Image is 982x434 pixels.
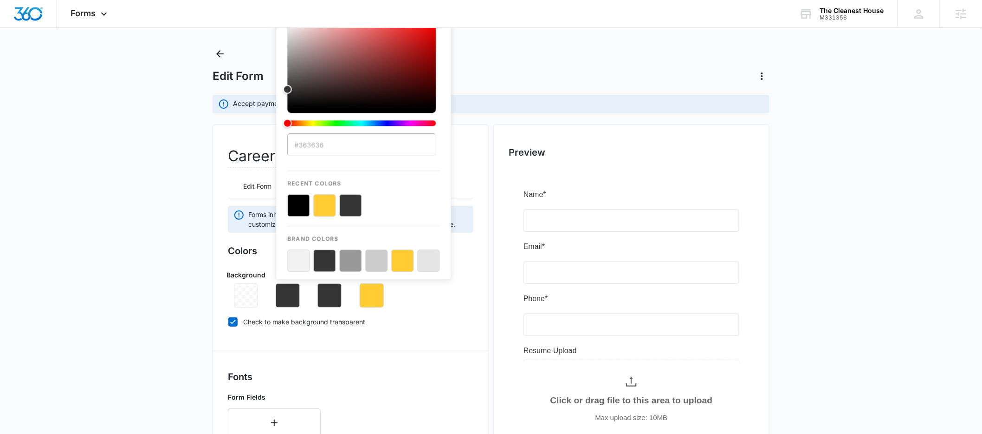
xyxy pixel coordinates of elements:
[213,46,227,61] button: Back
[360,283,384,308] button: Remove
[243,176,271,198] button: Edit Form
[755,69,769,84] button: Actions
[213,69,264,83] h1: Edit Form
[317,283,342,308] button: Remove
[233,99,450,108] p: Accept payments and sell products right on this form.
[287,226,439,243] p: Brand Colors
[228,145,297,168] h2: Careers
[226,270,265,280] p: Background
[287,22,436,133] div: color-picker
[509,145,754,159] h2: Preview
[820,14,884,21] div: account id
[287,171,439,188] p: Recent Colors
[276,283,300,308] button: Remove
[183,318,302,346] iframe: reCAPTCHA
[228,244,473,258] h3: Colors
[287,120,436,126] div: Hue
[820,7,884,14] div: account name
[287,22,439,272] div: color-picker-container
[287,133,436,156] input: color-picker-input
[287,22,436,107] div: Color
[6,328,29,336] span: APPLY
[228,370,473,384] h3: Fonts
[228,317,473,327] label: Check to make background transparent
[248,210,468,229] span: Forms inherit your by default. If you need to customize this specific form, you can make individu...
[228,392,321,402] p: Form Fields
[71,8,96,18] span: Forms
